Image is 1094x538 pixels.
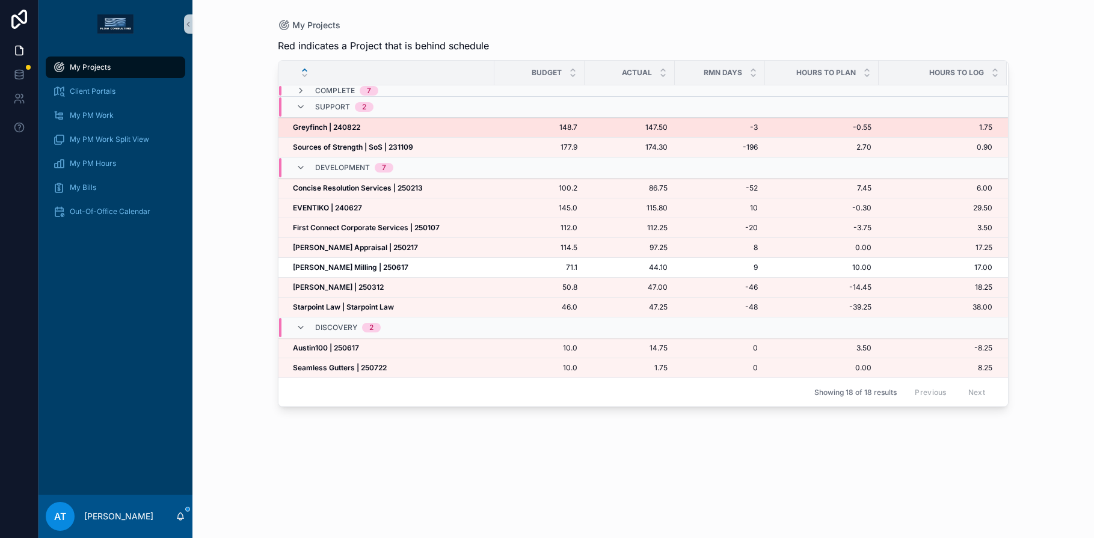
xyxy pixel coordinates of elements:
span: 177.9 [502,142,577,152]
a: 17.25 [879,243,992,252]
a: 0 [682,363,758,373]
a: Client Portals [46,81,185,102]
a: Austin100 | 250617 [293,343,487,353]
span: Hours to Log [929,68,984,78]
a: 148.7 [502,123,577,132]
a: 7.45 [772,183,871,193]
span: 17.00 [879,263,992,272]
a: 2.70 [772,142,871,152]
a: 50.8 [502,283,577,292]
a: 38.00 [879,302,992,312]
a: 0.00 [772,363,871,373]
span: 0.00 [772,243,871,252]
span: 3.50 [879,223,992,233]
a: 0.90 [879,142,992,152]
a: 47.25 [592,302,668,312]
a: My Projects [46,57,185,78]
span: 44.10 [592,263,668,272]
div: 2 [362,102,366,112]
a: 47.00 [592,283,668,292]
a: 8 [682,243,758,252]
span: My Bills [70,183,96,192]
strong: Sources of Strength | SoS | 231109 [293,142,413,151]
a: My PM Work [46,105,185,126]
a: My PM Hours [46,153,185,174]
a: -39.25 [772,302,871,312]
span: 112.0 [502,223,577,233]
div: scrollable content [38,48,192,238]
a: 3.50 [772,343,871,353]
span: 1.75 [879,123,992,132]
span: -3 [682,123,758,132]
strong: Seamless Gutters | 250722 [293,363,387,372]
span: 1.75 [592,363,668,373]
a: My PM Work Split View [46,129,185,150]
a: 10.0 [502,363,577,373]
span: Showing 18 of 18 results [814,388,897,397]
strong: [PERSON_NAME] Appraisal | 250217 [293,243,418,252]
a: [PERSON_NAME] Milling | 250617 [293,263,487,272]
span: My PM Work [70,111,114,120]
a: 8.25 [879,363,992,373]
a: -46 [682,283,758,292]
a: 10.00 [772,263,871,272]
a: 71.1 [502,263,577,272]
a: 18.25 [879,283,992,292]
a: First Connect Corporate Services | 250107 [293,223,487,233]
a: 6.00 [879,183,992,193]
a: 114.5 [502,243,577,252]
span: 100.2 [502,183,577,193]
a: Sources of Strength | SoS | 231109 [293,142,487,152]
span: Discovery [315,323,357,332]
a: 112.25 [592,223,668,233]
a: -52 [682,183,758,193]
a: 174.30 [592,142,668,152]
span: 86.75 [592,183,668,193]
strong: Concise Resolution Services | 250213 [293,183,423,192]
span: Hours to Plan [796,68,856,78]
span: AT [54,509,66,524]
a: 29.50 [879,203,992,213]
a: My Bills [46,177,185,198]
a: 10.0 [502,343,577,353]
a: -0.30 [772,203,871,213]
a: Concise Resolution Services | 250213 [293,183,487,193]
a: -14.45 [772,283,871,292]
span: My PM Hours [70,159,116,168]
a: -20 [682,223,758,233]
a: 14.75 [592,343,668,353]
a: 145.0 [502,203,577,213]
a: Greyfinch | 240822 [293,123,487,132]
span: -3.75 [772,223,871,233]
a: Out-Of-Office Calendar [46,201,185,222]
span: Out-Of-Office Calendar [70,207,150,216]
a: -196 [682,142,758,152]
span: My Projects [70,63,111,72]
a: 9 [682,263,758,272]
